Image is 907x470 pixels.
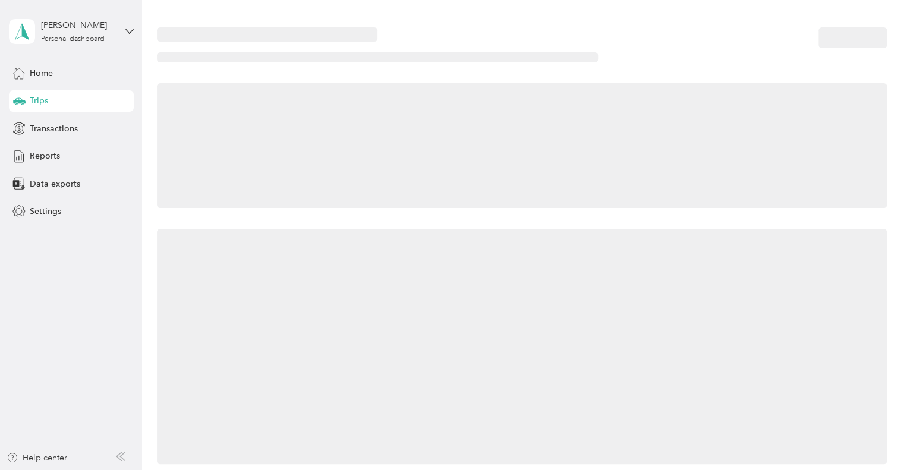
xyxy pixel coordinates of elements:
[7,452,67,464] button: Help center
[41,19,115,31] div: [PERSON_NAME]
[30,122,78,135] span: Transactions
[30,94,48,107] span: Trips
[840,403,907,470] iframe: Everlance-gr Chat Button Frame
[30,178,80,190] span: Data exports
[30,67,53,80] span: Home
[30,150,60,162] span: Reports
[41,36,105,43] div: Personal dashboard
[30,205,61,217] span: Settings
